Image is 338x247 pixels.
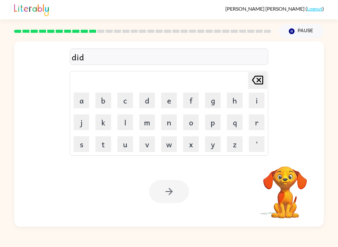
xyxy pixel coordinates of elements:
[183,136,199,152] button: x
[205,93,221,108] button: g
[249,114,264,130] button: r
[227,93,243,108] button: h
[249,93,264,108] button: i
[183,93,199,108] button: f
[95,136,111,152] button: t
[14,3,49,16] img: Literably
[74,114,89,130] button: j
[225,6,305,12] span: [PERSON_NAME] [PERSON_NAME]
[74,93,89,108] button: a
[183,114,199,130] button: o
[161,136,177,152] button: w
[117,136,133,152] button: u
[307,6,322,12] a: Logout
[205,114,221,130] button: p
[279,24,324,38] button: Pause
[249,136,264,152] button: '
[139,114,155,130] button: m
[117,114,133,130] button: l
[161,93,177,108] button: e
[254,157,316,219] video: Your browser must support playing .mp4 files to use Literably. Please try using another browser.
[161,114,177,130] button: n
[205,136,221,152] button: y
[117,93,133,108] button: c
[72,50,266,63] div: did
[227,136,243,152] button: z
[139,93,155,108] button: d
[95,93,111,108] button: b
[225,6,324,12] div: ( )
[74,136,89,152] button: s
[139,136,155,152] button: v
[227,114,243,130] button: q
[95,114,111,130] button: k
